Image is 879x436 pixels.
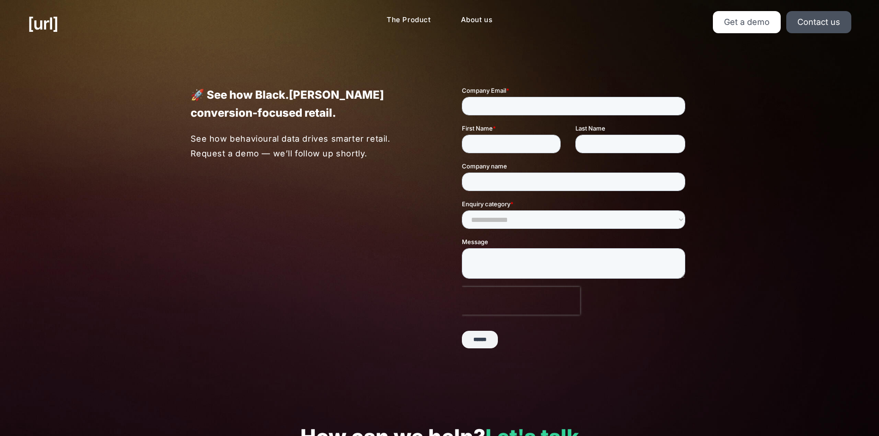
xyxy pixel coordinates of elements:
a: [URL] [28,11,58,36]
a: Get a demo [713,11,781,33]
iframe: Form 1 [462,86,689,364]
p: 🚀 See how Black.[PERSON_NAME] conversion-focused retail. [191,86,418,122]
a: About us [454,11,500,29]
p: See how behavioural data drives smarter retail. Request a demo — we’ll follow up shortly. [191,131,418,161]
a: The Product [379,11,438,29]
a: Contact us [786,11,851,33]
